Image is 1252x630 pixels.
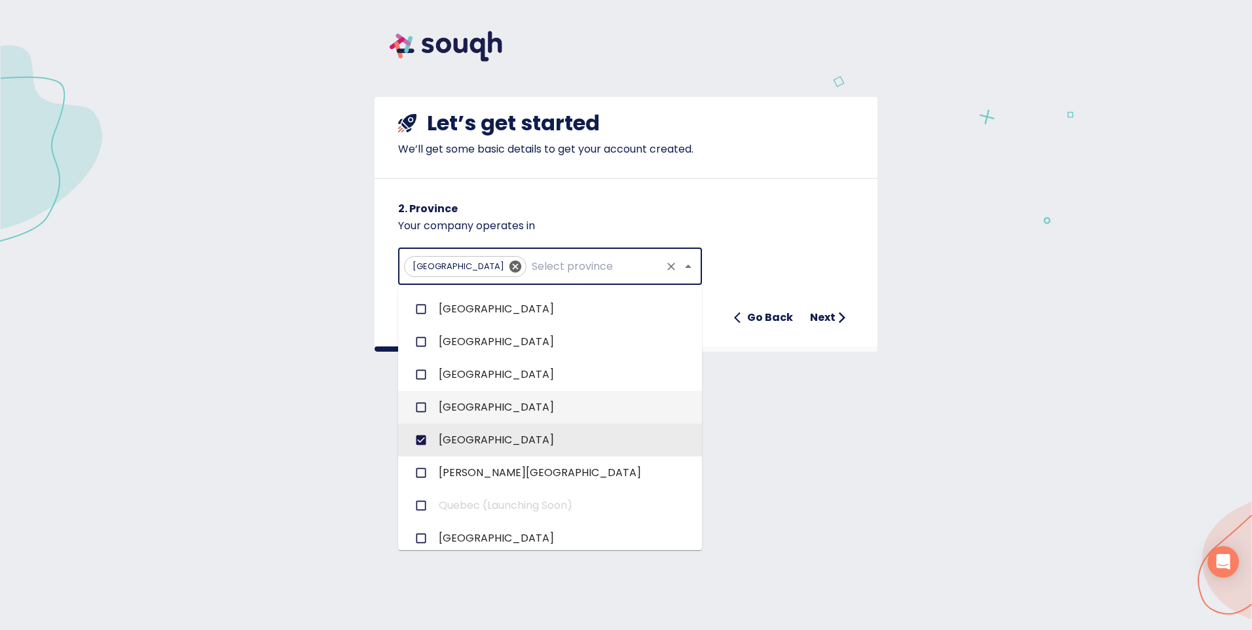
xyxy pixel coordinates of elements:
p: We’ll get some basic details to get your account created. [398,141,854,157]
h4: Let’s get started [427,110,600,136]
p: Your company operates in [398,218,854,234]
div: [GEOGRAPHIC_DATA] [404,256,526,277]
span: [GEOGRAPHIC_DATA] [439,432,554,448]
span: [PERSON_NAME][GEOGRAPHIC_DATA] [439,465,641,481]
span: [GEOGRAPHIC_DATA] [439,334,554,350]
input: Select province [529,254,659,279]
span: [GEOGRAPHIC_DATA] [439,399,554,415]
h6: Next [810,308,836,327]
h6: Go Back [747,308,793,327]
span: [GEOGRAPHIC_DATA] [439,301,554,317]
img: shuttle [398,114,416,132]
img: souqh logo [375,16,517,77]
h6: 2. Province [398,200,854,218]
span: Quebec (Launching Soon) [439,498,572,513]
span: [GEOGRAPHIC_DATA] [439,530,554,546]
span: [GEOGRAPHIC_DATA] [439,367,554,382]
button: Close [679,257,697,276]
button: Clear [662,257,680,276]
div: Open Intercom Messenger [1207,546,1239,578]
button: Next [805,305,854,331]
span: [GEOGRAPHIC_DATA] [405,260,512,272]
button: Go Back [729,305,798,331]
